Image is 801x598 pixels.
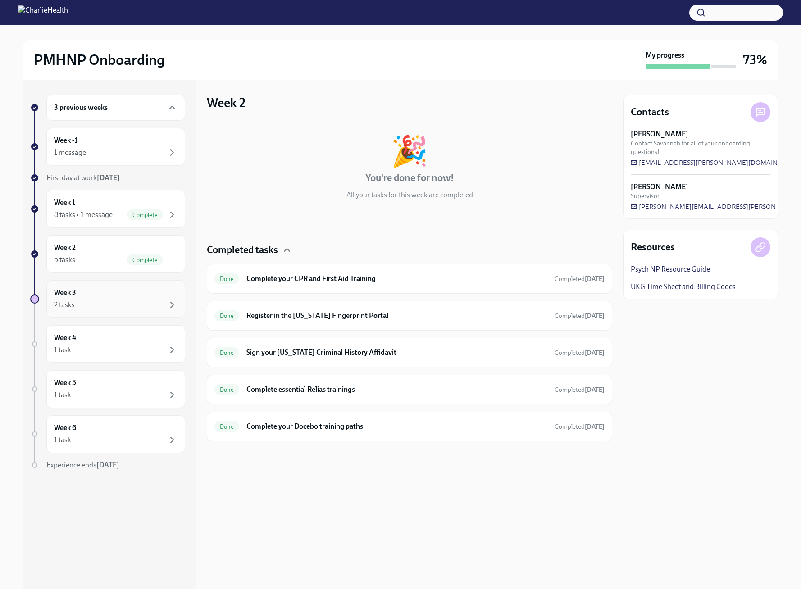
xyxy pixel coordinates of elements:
h6: Complete essential Relias trainings [246,385,547,394]
h6: Week 4 [54,333,76,343]
h6: 3 previous weeks [54,103,108,113]
strong: [DATE] [585,386,605,394]
a: DoneSign your [US_STATE] Criminal History AffidavitCompleted[DATE] [214,345,605,360]
a: Psych NP Resource Guide [631,264,710,274]
a: First day at work[DATE] [30,173,185,183]
strong: [DATE] [97,173,120,182]
h6: Week 1 [54,198,75,208]
span: First day at work [46,173,120,182]
span: Done [214,349,239,356]
strong: [DATE] [585,275,605,283]
a: DoneComplete your Docebo training pathsCompleted[DATE] [214,419,605,434]
strong: [DATE] [96,461,119,469]
h6: Sign your [US_STATE] Criminal History Affidavit [246,348,547,358]
strong: [PERSON_NAME] [631,182,688,192]
h6: Week 5 [54,378,76,388]
span: Completed [555,275,605,283]
div: 1 task [54,345,71,355]
h4: Resources [631,240,675,254]
span: Completed [555,423,605,430]
div: Completed tasks [207,243,612,257]
h4: You're done for now! [365,171,454,185]
div: 1 message [54,148,86,158]
div: 5 tasks [54,255,75,265]
a: Week 41 task [30,325,185,363]
p: All your tasks for this week are completed [346,190,473,200]
span: August 22nd, 2025 11:06 [555,422,605,431]
div: 2 tasks [54,300,75,310]
span: Supervisor [631,192,660,200]
h6: Register in the [US_STATE] Fingerprint Portal [246,311,547,321]
h3: 73% [743,52,767,68]
strong: [DATE] [585,349,605,357]
h6: Week 2 [54,243,76,253]
a: Week 18 tasks • 1 messageComplete [30,190,185,228]
h6: Complete your Docebo training paths [246,421,547,431]
span: Done [214,386,239,393]
a: DoneComplete essential Relias trainingsCompleted[DATE] [214,382,605,397]
span: Done [214,313,239,319]
a: Week 25 tasksComplete [30,235,185,273]
h6: Week 3 [54,288,76,298]
span: Complete [127,257,163,263]
img: CharlieHealth [18,5,68,20]
span: Done [214,276,239,282]
div: 🎉 [391,136,428,166]
span: August 19th, 2025 16:09 [555,275,605,283]
span: Completed [555,312,605,320]
a: Week 51 task [30,370,185,408]
strong: My progress [646,50,684,60]
a: Week 61 task [30,415,185,453]
span: Experience ends [46,461,119,469]
span: August 19th, 2025 17:30 [555,349,605,357]
div: 8 tasks • 1 message [54,210,113,220]
h3: Week 2 [207,95,246,111]
h6: Week 6 [54,423,76,433]
span: Completed [555,349,605,357]
a: UKG Time Sheet and Billing Codes [631,282,736,292]
h4: Contacts [631,105,669,119]
strong: [DATE] [585,423,605,430]
h4: Completed tasks [207,243,278,257]
h2: PMHNP Onboarding [34,51,165,69]
span: Done [214,423,239,430]
a: DoneRegister in the [US_STATE] Fingerprint PortalCompleted[DATE] [214,308,605,323]
strong: [DATE] [585,312,605,320]
div: 3 previous weeks [46,95,185,121]
h6: Complete your CPR and First Aid Training [246,274,547,284]
span: Contact Savannah for all of your onboarding questions! [631,139,770,156]
span: Completed [555,386,605,394]
a: Week 32 tasks [30,280,185,318]
div: 1 task [54,435,71,445]
a: DoneComplete your CPR and First Aid TrainingCompleted[DATE] [214,272,605,286]
span: Complete [127,212,163,218]
div: 1 task [54,390,71,400]
h6: Week -1 [54,136,77,145]
a: Week -11 message [30,128,185,166]
span: August 22nd, 2025 16:53 [555,385,605,394]
span: August 19th, 2025 16:09 [555,312,605,320]
strong: [PERSON_NAME] [631,129,688,139]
